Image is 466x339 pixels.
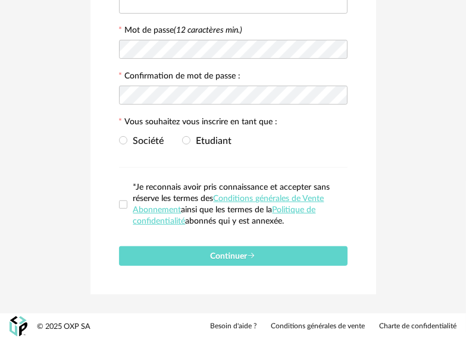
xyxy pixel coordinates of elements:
a: Charte de confidentialité [379,322,456,331]
div: © 2025 OXP SA [37,322,90,332]
label: Vous souhaitez vous inscrire en tant que : [119,118,278,128]
span: *Je reconnais avoir pris connaissance et accepter sans réserve les termes des ainsi que les terme... [133,183,330,225]
a: Politique de confidentialité [133,206,316,225]
a: Conditions générales de vente [271,322,365,331]
span: Société [127,136,164,146]
label: Confirmation de mot de passe : [119,72,241,83]
a: Besoin d'aide ? [210,322,257,331]
button: Continuer [119,246,348,266]
img: OXP [10,316,27,337]
label: Mot de passe [125,26,243,34]
span: Etudiant [190,136,232,146]
i: (12 caractères min.) [174,26,243,34]
span: Continuer [211,252,256,260]
a: Conditions générales de Vente Abonnement [133,194,324,214]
